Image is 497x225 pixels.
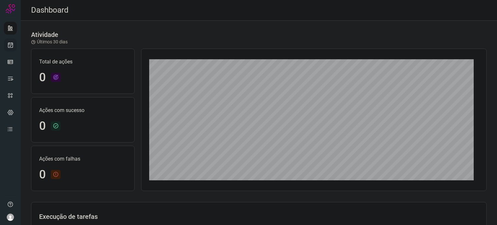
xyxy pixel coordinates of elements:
[39,58,127,66] p: Total de ações
[31,39,68,45] p: Últimos 30 dias
[31,31,58,39] h3: Atividade
[39,119,46,133] h1: 0
[6,213,14,221] img: avatar-user-boy.jpg
[39,155,127,163] p: Ações com falhas
[39,168,46,182] h1: 0
[39,213,479,220] h3: Execução de tarefas
[6,4,15,14] img: Logo
[39,71,46,84] h1: 0
[31,6,69,15] h2: Dashboard
[39,107,127,114] p: Ações com sucesso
